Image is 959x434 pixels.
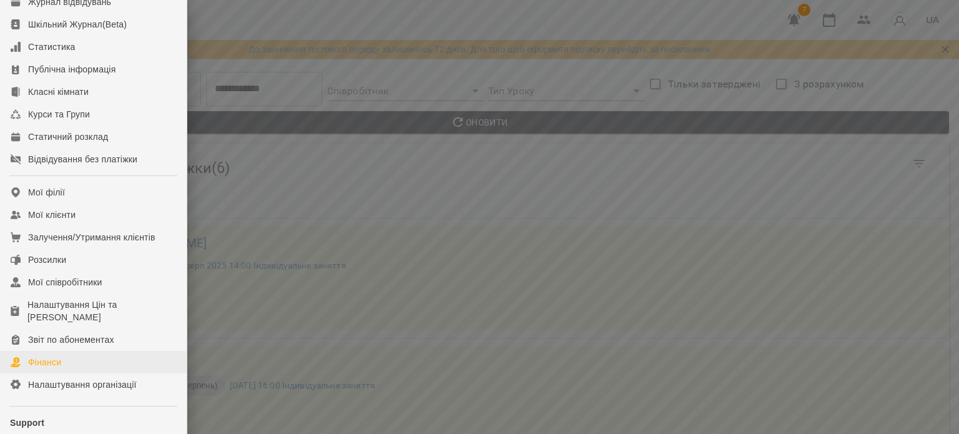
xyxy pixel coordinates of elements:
[28,18,127,31] div: Шкільний Журнал(Beta)
[28,131,108,143] div: Статичний розклад
[28,254,66,266] div: Розсилки
[28,108,90,121] div: Курси та Групи
[28,356,61,368] div: Фінанси
[28,153,137,165] div: Відвідування без платіжки
[28,209,76,221] div: Мої клієнти
[28,378,137,391] div: Налаштування організації
[28,276,102,289] div: Мої співробітники
[28,231,155,244] div: Залучення/Утримання клієнтів
[28,86,89,98] div: Класні кімнати
[10,417,177,429] p: Support
[28,63,116,76] div: Публічна інформація
[28,333,114,346] div: Звіт по абонементах
[28,186,65,199] div: Мої філії
[27,298,177,323] div: Налаштування Цін та [PERSON_NAME]
[28,41,76,53] div: Статистика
